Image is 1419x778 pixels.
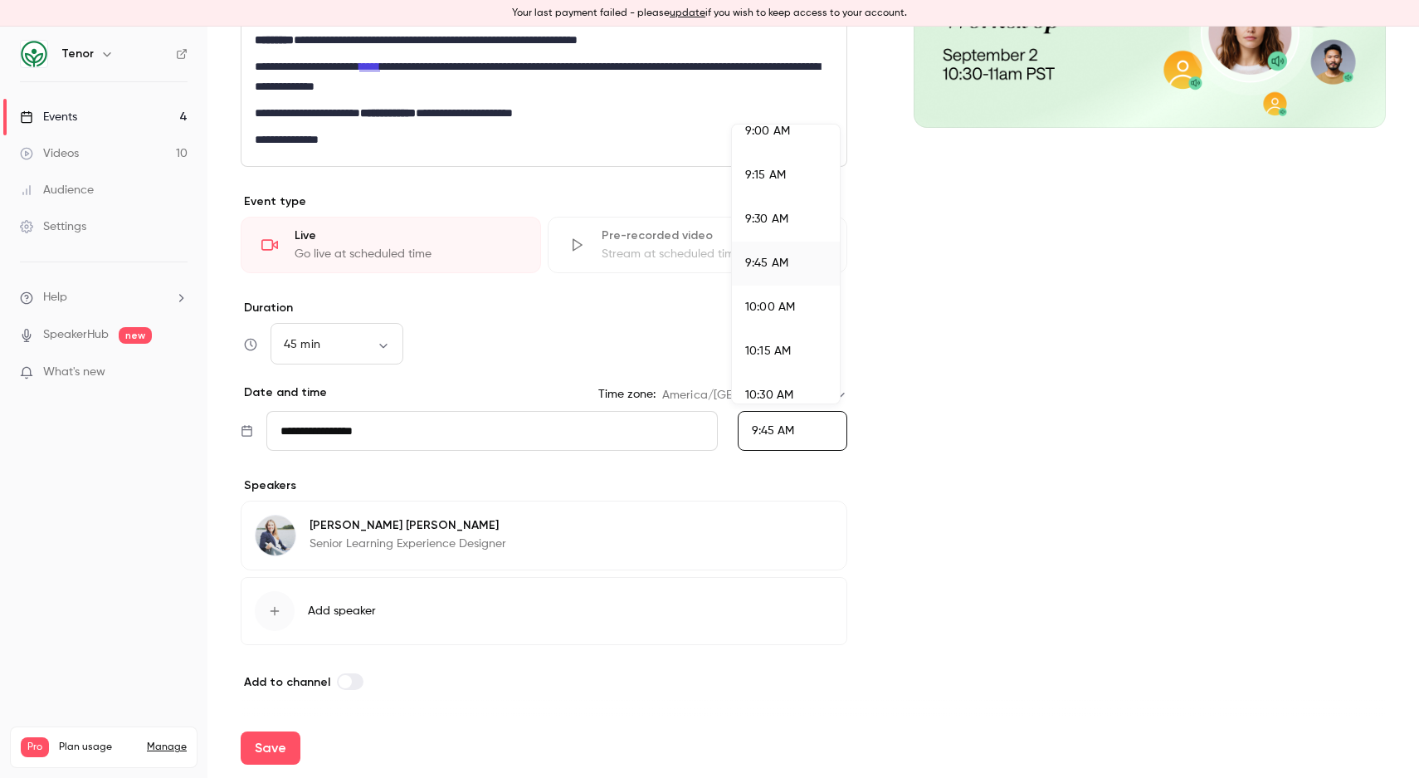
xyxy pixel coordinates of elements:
[745,125,790,137] span: 9:00 AM
[745,257,788,269] span: 9:45 AM
[745,345,791,357] span: 10:15 AM
[745,169,786,181] span: 9:15 AM
[745,389,793,401] span: 10:30 AM
[745,301,795,313] span: 10:00 AM
[745,213,788,225] span: 9:30 AM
